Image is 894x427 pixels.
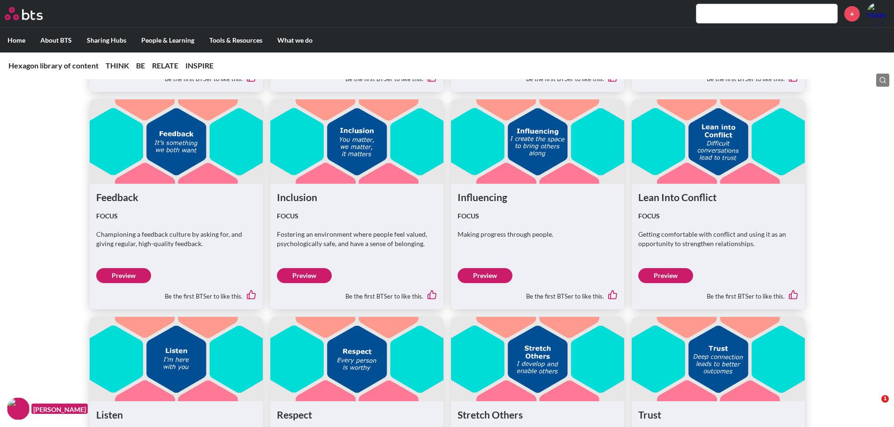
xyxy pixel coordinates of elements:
[844,6,860,22] a: +
[152,61,178,70] a: RELATE
[638,283,798,303] div: Be the first BTSer to like this.
[96,283,256,303] div: Be the first BTSer to like this.
[458,268,512,283] a: Preview
[458,283,618,303] div: Be the first BTSer to like this.
[96,408,256,421] h1: Listen
[277,190,437,204] h1: Inclusion
[185,61,214,70] a: INSPIRE
[202,28,270,52] label: Tools & Resources
[96,230,256,248] p: Championing a feedback culture by asking for, and giving regular, high-quality feedback.
[5,7,60,20] a: Go home
[270,28,320,52] label: What we do
[638,268,693,283] a: Preview
[33,28,79,52] label: About BTS
[277,283,437,303] div: Be the first BTSer to like this.
[277,408,437,421] h1: Respect
[277,230,437,248] p: Fostering an environment where people feel valued, psychologically safe, and have a sense of belo...
[8,61,99,70] a: Hexagon library of content
[458,408,618,421] h1: Stretch Others
[136,61,145,70] a: BE
[458,190,618,204] h1: Influencing
[458,212,479,220] strong: FOCUS
[277,268,332,283] a: Preview
[881,395,889,403] span: 1
[79,28,134,52] label: Sharing Hubs
[96,190,256,204] h1: Feedback
[277,212,298,220] strong: FOCUS
[5,7,43,20] img: BTS Logo
[862,395,885,418] iframe: Intercom live chat
[867,2,889,25] img: Malte Klocke
[96,212,118,220] strong: FOCUS
[106,61,129,70] a: THINK
[638,408,798,421] h1: Trust
[458,230,618,239] p: Making progress through people.
[7,397,30,420] img: F
[96,268,151,283] a: Preview
[867,2,889,25] a: Profile
[31,404,88,414] figcaption: [PERSON_NAME]
[638,230,798,248] p: Getting comfortable with conflict and using it as an opportunity to strengthen relationships.
[638,190,798,204] h1: Lean Into Conflict
[134,28,202,52] label: People & Learning
[638,212,660,220] strong: FOCUS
